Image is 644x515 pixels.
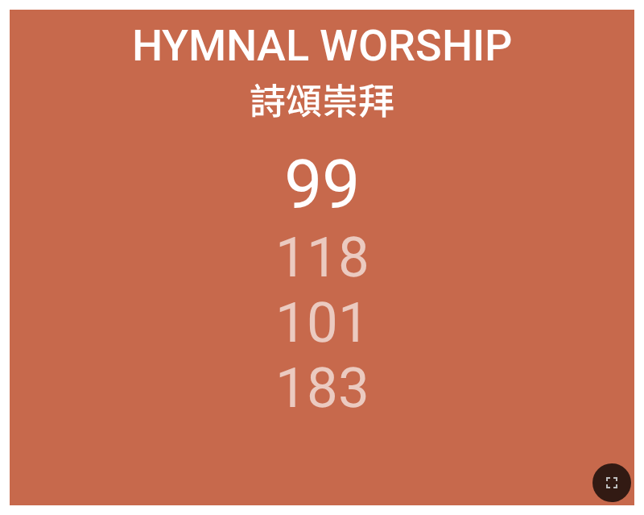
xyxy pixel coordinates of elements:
[275,355,369,421] li: 183
[250,73,394,125] span: 詩頌崇拜
[275,290,369,355] li: 101
[132,20,512,71] span: Hymnal Worship
[275,225,369,290] li: 118
[284,145,360,225] li: 99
